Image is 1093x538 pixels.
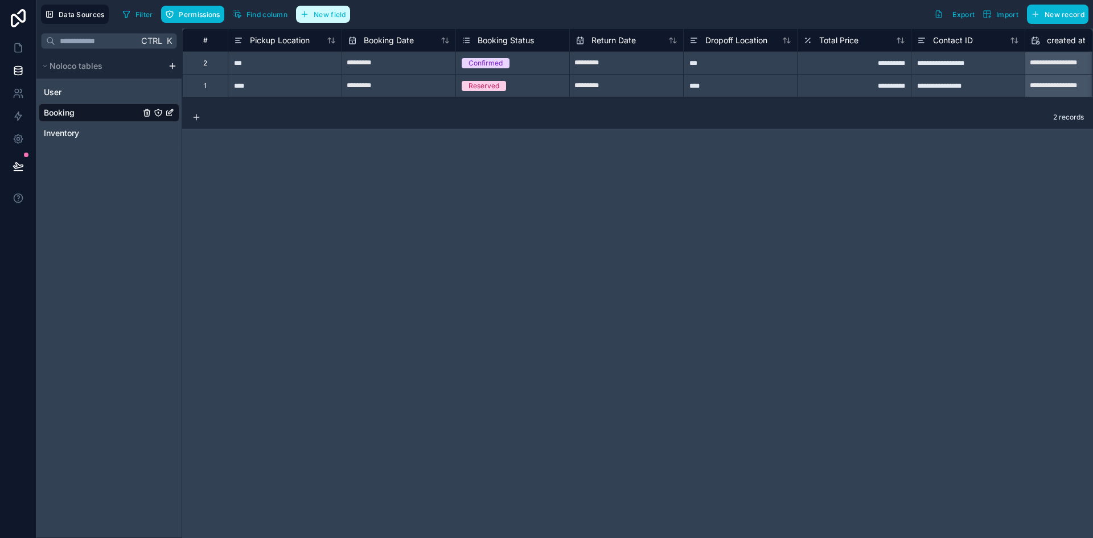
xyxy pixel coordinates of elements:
[1045,10,1084,19] span: New record
[591,35,636,46] span: Return Date
[478,35,534,46] span: Booking Status
[364,35,414,46] span: Booking Date
[933,35,973,46] span: Contact ID
[314,10,346,19] span: New field
[296,6,350,23] button: New field
[246,10,287,19] span: Find column
[135,10,153,19] span: Filter
[165,37,173,45] span: K
[204,81,207,91] div: 1
[140,34,163,48] span: Ctrl
[1027,5,1088,24] button: New record
[191,36,219,44] div: #
[59,10,105,19] span: Data Sources
[41,5,109,24] button: Data Sources
[930,5,979,24] button: Export
[469,58,503,68] div: Confirmed
[1053,113,1084,122] span: 2 records
[469,81,499,91] div: Reserved
[1047,35,1086,46] span: created at
[250,35,310,46] span: Pickup Location
[161,6,228,23] a: Permissions
[819,35,858,46] span: Total Price
[229,6,291,23] button: Find column
[118,6,157,23] button: Filter
[179,10,220,19] span: Permissions
[705,35,767,46] span: Dropoff Location
[161,6,224,23] button: Permissions
[996,10,1018,19] span: Import
[203,59,207,68] div: 2
[952,10,975,19] span: Export
[979,5,1022,24] button: Import
[1022,5,1088,24] a: New record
